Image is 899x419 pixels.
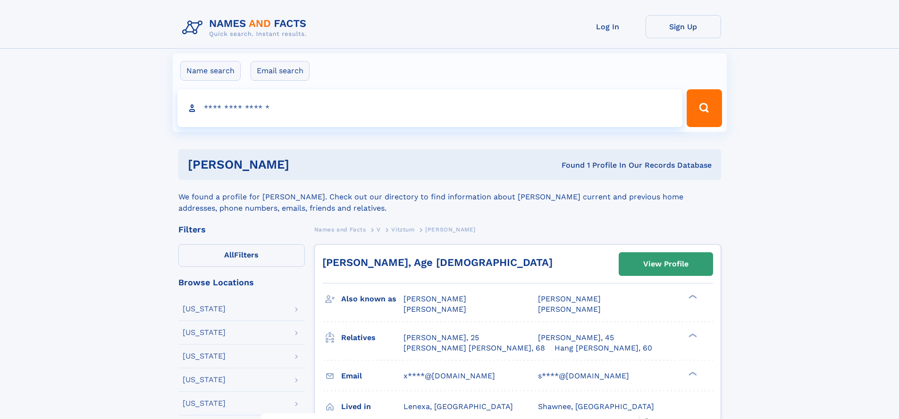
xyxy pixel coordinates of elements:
label: Name search [180,61,241,81]
a: Hang [PERSON_NAME], 60 [555,343,652,353]
a: Names and Facts [314,223,366,235]
h3: Email [341,368,403,384]
label: Filters [178,244,305,267]
a: [PERSON_NAME], 25 [403,333,479,343]
div: ❯ [686,332,697,338]
div: Found 1 Profile In Our Records Database [425,160,712,171]
div: View Profile [643,253,689,275]
img: Logo Names and Facts [178,15,314,41]
a: V [377,223,381,235]
input: search input [177,89,683,127]
a: View Profile [619,253,713,275]
div: [US_STATE] [183,400,226,407]
a: Sign Up [646,15,721,38]
span: [PERSON_NAME] [403,305,466,314]
span: [PERSON_NAME] [538,294,601,303]
h3: Relatives [341,330,403,346]
div: [US_STATE] [183,329,226,336]
div: [US_STATE] [183,352,226,360]
div: We found a profile for [PERSON_NAME]. Check out our directory to find information about [PERSON_N... [178,180,721,214]
span: All [224,250,234,259]
h3: Lived in [341,399,403,415]
span: Vitztum [391,226,414,233]
a: [PERSON_NAME], 45 [538,333,614,343]
span: Lenexa, [GEOGRAPHIC_DATA] [403,402,513,411]
a: Log In [570,15,646,38]
h1: [PERSON_NAME] [188,159,426,171]
a: Vitztum [391,223,414,235]
div: Browse Locations [178,278,305,287]
a: [PERSON_NAME] [PERSON_NAME], 68 [403,343,545,353]
label: Email search [251,61,310,81]
span: Shawnee, [GEOGRAPHIC_DATA] [538,402,654,411]
span: [PERSON_NAME] [538,305,601,314]
div: Filters [178,225,305,234]
div: ❯ [686,294,697,300]
a: [PERSON_NAME], Age [DEMOGRAPHIC_DATA] [322,257,553,268]
div: [US_STATE] [183,376,226,384]
span: [PERSON_NAME] [403,294,466,303]
span: V [377,226,381,233]
div: [US_STATE] [183,305,226,313]
div: ❯ [686,370,697,376]
h3: Also known as [341,291,403,307]
span: [PERSON_NAME] [425,226,476,233]
button: Search Button [687,89,722,127]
